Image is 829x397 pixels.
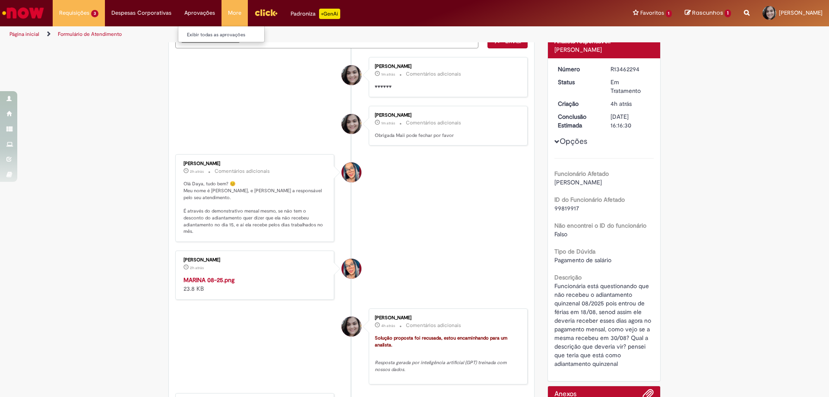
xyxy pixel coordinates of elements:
span: 99819917 [554,204,579,212]
small: Comentários adicionais [406,70,461,78]
img: ServiceNow [1,4,45,22]
p: Obrigada Maii pode fechar por favor [375,132,519,139]
dt: Criação [551,99,604,108]
div: [DATE] 16:16:30 [611,112,651,130]
div: Maira Priscila Da Silva Arnaldo [342,162,361,182]
span: 4h atrás [381,323,395,328]
dt: Conclusão Estimada [551,112,604,130]
span: 2h atrás [190,169,204,174]
span: Rascunhos [692,9,723,17]
span: 1 [666,10,672,17]
div: Em Tratamento [611,78,651,95]
span: Funcionária está questionando que não recebeu o adiantamento quinzenal 08/2025 pois entrou de fér... [554,282,653,368]
div: [PERSON_NAME] [375,113,519,118]
div: Dayana Maria Souza Santos [342,65,361,85]
span: More [228,9,241,17]
time: 29/08/2025 16:42:00 [381,121,395,126]
b: Não encontrei o ID do funcionário [554,222,646,229]
span: Despesas Corporativas [111,9,171,17]
span: [PERSON_NAME] [779,9,823,16]
p: +GenAi [319,9,340,19]
a: Página inicial [9,31,39,38]
div: 29/08/2025 13:02:24 [611,99,651,108]
img: click_logo_yellow_360x200.png [254,6,278,19]
dt: Status [551,78,604,86]
span: 1m atrás [381,121,395,126]
time: 29/08/2025 14:28:03 [190,169,204,174]
p: Olá Daya, tudo bem? 😊 Meu nome é [PERSON_NAME], e [PERSON_NAME] a responsável pelo seu atendiment... [184,181,327,235]
span: 1 [725,10,731,17]
div: [PERSON_NAME] [375,315,519,321]
time: 29/08/2025 16:42:11 [381,72,395,77]
span: [PERSON_NAME] [554,178,602,186]
ul: Trilhas de página [6,26,546,42]
a: Exibir todas as aprovações [178,30,273,40]
span: Falso [554,230,567,238]
a: Formulário de Atendimento [58,31,122,38]
div: [PERSON_NAME] [554,45,654,54]
div: 23.8 KB [184,276,327,293]
a: Rascunhos [685,9,731,17]
b: Descrição [554,273,582,281]
div: Padroniza [291,9,340,19]
small: Comentários adicionais [406,322,461,329]
div: [PERSON_NAME] [375,64,519,69]
div: Dayana Maria Souza Santos [342,317,361,337]
em: Resposta gerada por inteligência artificial (GPT) treinada com nossos dados. [375,359,508,373]
span: 2h atrás [190,265,204,270]
time: 29/08/2025 13:02:41 [381,323,395,328]
ul: Aprovações [178,26,265,42]
small: Comentários adicionais [215,168,270,175]
div: [PERSON_NAME] [184,161,327,166]
div: [PERSON_NAME] [184,257,327,263]
span: Enviar [505,37,522,45]
a: MARINA 08-25.png [184,276,234,284]
b: ID do Funcionário Afetado [554,196,625,203]
font: Solução proposta foi recusada, estou encaminhando para um analista. [375,335,509,348]
span: Favoritos [640,9,664,17]
p: ♥♥♥♥♥♥ [375,83,519,90]
div: Dayana Maria Souza Santos [342,114,361,134]
small: Comentários adicionais [406,119,461,127]
time: 29/08/2025 13:02:24 [611,100,632,108]
span: 4h atrás [611,100,632,108]
span: 3 [91,10,98,17]
dt: Número [551,65,604,73]
div: Maira Priscila Da Silva Arnaldo [342,259,361,279]
b: Tipo de Dúvida [554,248,595,255]
time: 29/08/2025 14:27:57 [190,265,204,270]
span: Requisições [59,9,89,17]
span: Aprovações [184,9,215,17]
b: Funcionário Afetado [554,170,609,178]
span: 1m atrás [381,72,395,77]
div: R13462294 [611,65,651,73]
span: Pagamento de salário [554,256,611,264]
